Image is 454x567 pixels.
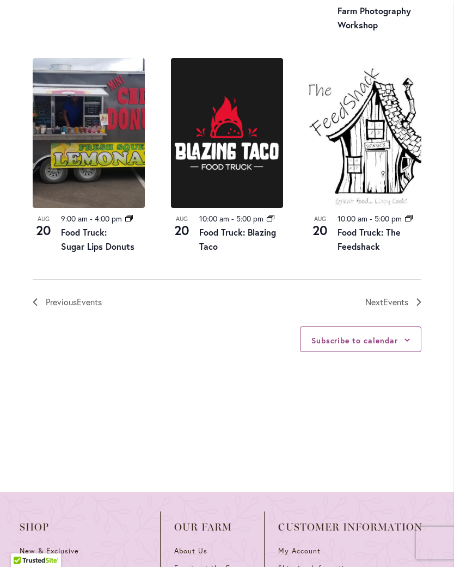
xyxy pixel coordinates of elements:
[20,546,79,556] span: New & Exclusive
[231,213,234,224] span: -
[95,213,122,224] time: 4:00 pm
[365,295,421,309] a: Next Events
[236,213,263,224] time: 5:00 pm
[90,213,93,224] span: -
[171,58,283,208] img: Blazing Taco Food Truck
[309,214,331,224] span: Aug
[375,213,402,224] time: 5:00 pm
[311,335,398,346] button: Subscribe to calendar
[365,295,408,309] span: Next
[46,295,102,309] span: Previous
[33,214,54,224] span: Aug
[77,296,102,307] span: Events
[171,214,193,224] span: Aug
[199,226,276,252] a: Food Truck: Blazing Taco
[20,522,146,533] span: Shop
[309,58,421,208] img: The Feedshack
[8,528,39,559] iframe: Launch Accessibility Center
[171,221,193,239] span: 20
[338,213,367,224] time: 10:00 am
[309,221,331,239] span: 20
[61,226,134,252] a: Food Truck: Sugar Lips Donuts
[370,213,372,224] span: -
[199,213,229,224] time: 10:00 am
[33,295,102,309] a: Previous Events
[278,522,422,533] span: Customer Information
[278,546,321,556] span: My Account
[383,296,408,307] span: Events
[174,522,250,533] span: Our Farm
[338,226,401,252] a: Food Truck: The Feedshack
[174,546,207,556] span: About Us
[33,58,145,208] img: Food Truck: Sugar Lips Apple Cider Donuts
[61,213,88,224] time: 9:00 am
[33,221,54,239] span: 20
